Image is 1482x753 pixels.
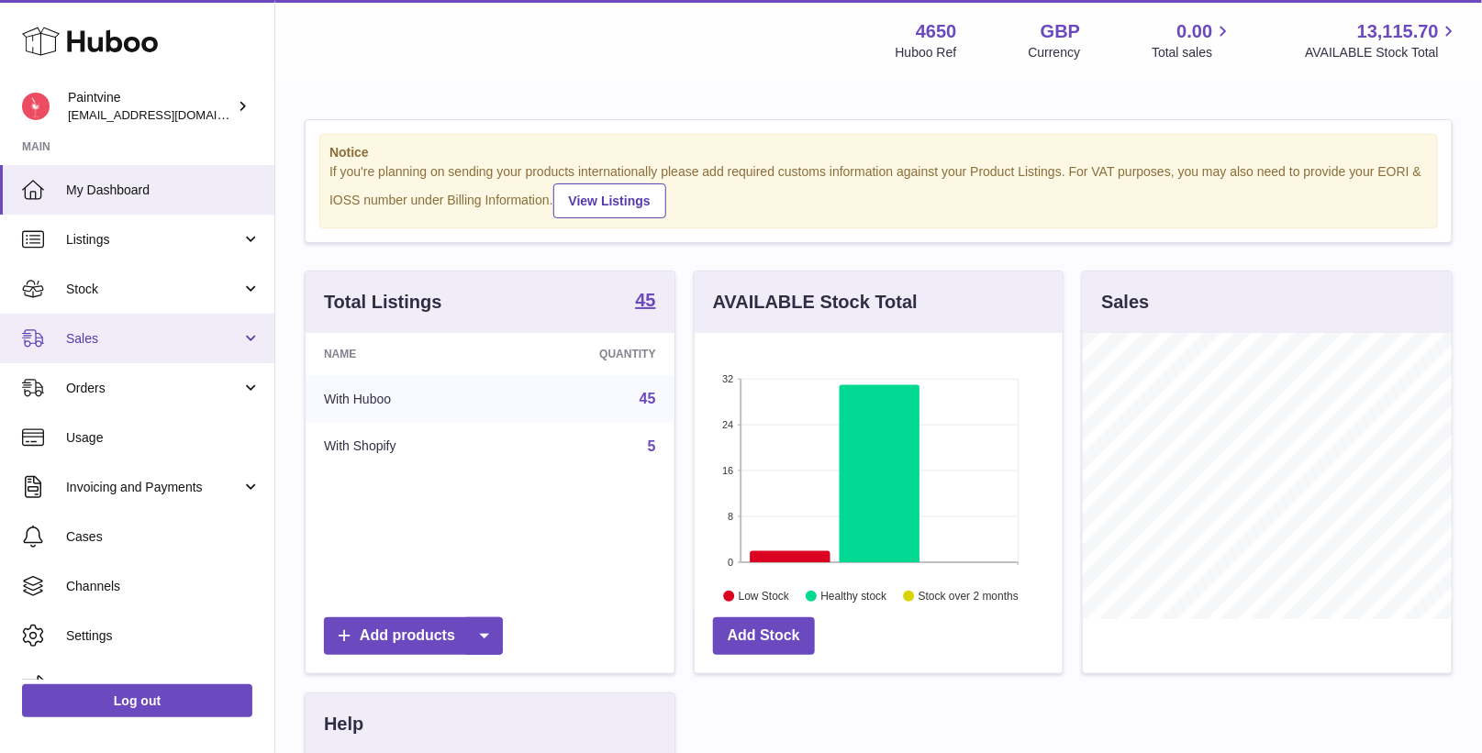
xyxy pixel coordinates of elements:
h3: Help [324,712,363,736]
a: Add products [324,617,503,655]
span: Returns [66,677,261,694]
span: 13,115.70 [1357,19,1439,44]
a: View Listings [553,183,666,218]
a: Log out [22,684,252,717]
img: euan@paintvine.co.uk [22,93,50,120]
td: With Huboo [306,375,505,423]
text: 8 [728,511,733,522]
h3: Total Listings [324,290,442,315]
a: Add Stock [713,617,815,655]
span: My Dashboard [66,182,261,199]
span: 0.00 [1177,19,1213,44]
text: Healthy stock [820,590,887,603]
div: Currency [1029,44,1081,61]
span: Orders [66,380,241,397]
span: Settings [66,627,261,645]
th: Quantity [505,333,674,375]
text: Low Stock [739,590,790,603]
strong: GBP [1041,19,1080,44]
span: Total sales [1152,44,1233,61]
strong: Notice [329,144,1428,161]
span: Listings [66,231,241,249]
text: Stock over 2 months [919,590,1019,603]
span: Channels [66,578,261,595]
text: 24 [722,419,733,430]
span: [EMAIL_ADDRESS][DOMAIN_NAME] [68,107,270,122]
a: 5 [648,438,656,454]
span: Invoicing and Payments [66,479,241,496]
span: AVAILABLE Stock Total [1305,44,1460,61]
a: 0.00 Total sales [1152,19,1233,61]
td: With Shopify [306,423,505,471]
strong: 4650 [916,19,957,44]
h3: AVAILABLE Stock Total [713,290,918,315]
text: 32 [722,373,733,384]
a: 13,115.70 AVAILABLE Stock Total [1305,19,1460,61]
a: 45 [640,391,656,406]
th: Name [306,333,505,375]
strong: 45 [635,291,655,309]
div: If you're planning on sending your products internationally please add required customs informati... [329,163,1428,218]
h3: Sales [1101,290,1149,315]
a: 45 [635,291,655,313]
text: 0 [728,557,733,568]
span: Sales [66,330,241,348]
div: Huboo Ref [896,44,957,61]
span: Stock [66,281,241,298]
div: Paintvine [68,89,233,124]
text: 16 [722,465,733,476]
span: Cases [66,528,261,546]
span: Usage [66,429,261,447]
